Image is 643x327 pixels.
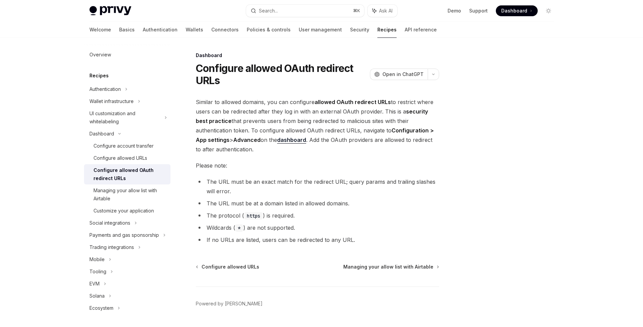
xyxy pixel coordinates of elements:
li: The URL must be at a domain listed in allowed domains. [196,199,439,208]
a: Managing your allow list with Airtable [343,263,438,270]
a: Configure allowed URLs [84,152,170,164]
div: Mobile [89,255,105,263]
div: UI customization and whitelabeling [89,109,160,126]
a: Wallets [186,22,203,38]
h1: Configure allowed OAuth redirect URLs [196,62,367,86]
div: Configure allowed URLs [93,154,147,162]
div: Tooling [89,268,106,276]
a: Connectors [211,22,239,38]
a: Dashboard [496,5,538,16]
div: Configure allowed OAuth redirect URLs [93,166,166,182]
a: Overview [84,49,170,61]
div: Managing your allow list with Airtable [93,186,166,203]
button: Search...⌘K [246,5,364,17]
a: dashboard [277,136,306,144]
strong: allowed OAuth redirect URLs [315,99,391,105]
div: Solana [89,292,105,300]
a: Configure allowed URLs [196,263,259,270]
div: Trading integrations [89,243,134,251]
div: Payments and gas sponsorship [89,231,159,239]
div: EVM [89,280,100,288]
a: Configure account transfer [84,140,170,152]
li: The protocol ( ) is required. [196,211,439,220]
a: Security [350,22,369,38]
a: Recipes [377,22,397,38]
a: Welcome [89,22,111,38]
button: Toggle dark mode [543,5,554,16]
span: ⌘ K [353,8,360,14]
div: Authentication [89,85,121,93]
a: Powered by [PERSON_NAME] [196,300,263,307]
a: Managing your allow list with Airtable [84,184,170,205]
img: light logo [89,6,131,16]
strong: Advanced [233,136,261,143]
span: Managing your allow list with Airtable [343,263,433,270]
span: Similar to allowed domains, you can configure to restrict where users can be redirected after the... [196,97,439,154]
a: Customize your application [84,205,170,217]
span: Please note: [196,161,439,170]
div: Social integrations [89,219,130,227]
span: Open in ChatGPT [382,71,424,78]
div: Overview [89,51,111,59]
span: Configure allowed URLs [202,263,259,270]
div: Ecosystem [89,304,113,312]
button: Ask AI [368,5,397,17]
a: API reference [405,22,437,38]
div: Customize your application [93,207,154,215]
li: The URL must be an exact match for the redirect URL; query params and trailing slashes will error. [196,177,439,196]
div: Wallet infrastructure [89,97,134,105]
div: Configure account transfer [93,142,154,150]
div: Search... [259,7,278,15]
span: Ask AI [379,7,393,14]
div: Dashboard [89,130,114,138]
div: Dashboard [196,52,439,59]
a: Configure allowed OAuth redirect URLs [84,164,170,184]
a: Policies & controls [247,22,291,38]
h5: Recipes [89,72,109,80]
a: Support [469,7,488,14]
li: If no URLs are listed, users can be redirected to any URL. [196,235,439,245]
code: https [244,212,263,220]
span: Dashboard [501,7,527,14]
strong: security best practice [196,108,428,124]
a: Basics [119,22,135,38]
a: Authentication [143,22,178,38]
a: User management [299,22,342,38]
a: Demo [448,7,461,14]
button: Open in ChatGPT [370,69,428,80]
li: Wildcards ( ) are not supported. [196,223,439,232]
